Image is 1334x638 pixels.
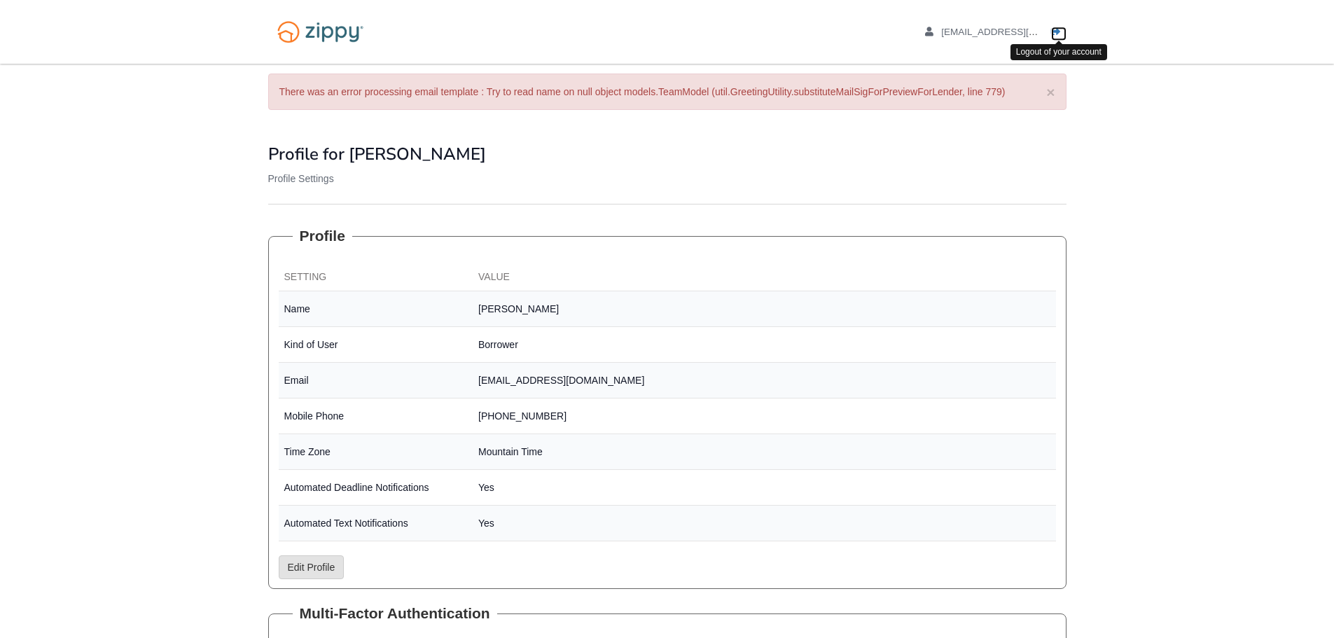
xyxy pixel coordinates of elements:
td: Automated Deadline Notifications [279,470,473,506]
td: [PERSON_NAME] [473,291,1056,327]
td: [PHONE_NUMBER] [473,398,1056,434]
th: Value [473,264,1056,291]
td: Borrower [473,327,1056,363]
legend: Multi-Factor Authentication [293,603,497,624]
td: Mountain Time [473,434,1056,470]
th: Setting [279,264,473,291]
td: Name [279,291,473,327]
img: Logo [268,14,373,50]
div: There was an error processing email template : Try to read name on null object models.TeamModel (... [268,74,1066,110]
a: Log out [1051,27,1066,41]
td: Time Zone [279,434,473,470]
span: nmonteiro65@gmail.com [941,27,1102,37]
td: Automated Text Notifications [279,506,473,541]
td: [EMAIL_ADDRESS][DOMAIN_NAME] [473,363,1056,398]
td: Yes [473,506,1056,541]
button: × [1046,85,1055,99]
h1: Profile for [PERSON_NAME] [268,145,1066,163]
legend: Profile [293,226,352,247]
a: edit profile [925,27,1102,41]
td: Kind of User [279,327,473,363]
td: Yes [473,470,1056,506]
td: Mobile Phone [279,398,473,434]
div: Logout of your account [1010,44,1107,60]
td: Email [279,363,473,398]
a: Edit Profile [279,555,345,579]
p: Profile Settings [268,172,1066,186]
